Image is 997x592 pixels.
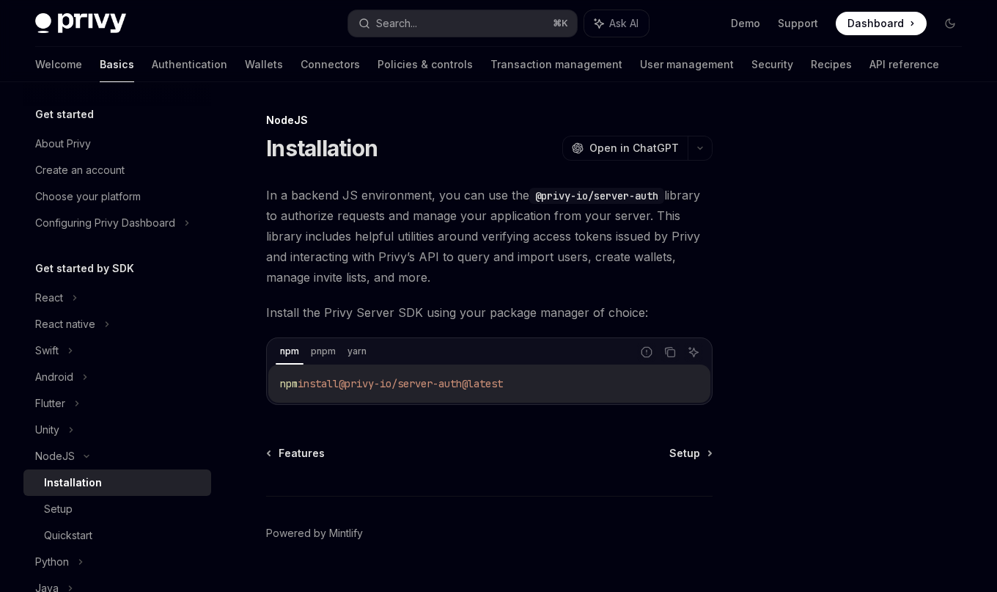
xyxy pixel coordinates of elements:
[731,16,760,31] a: Demo
[100,47,134,82] a: Basics
[529,188,664,204] code: @privy-io/server-auth
[152,47,227,82] a: Authentication
[266,185,713,288] span: In a backend JS environment, you can use the library to authorize requests and manage your applic...
[869,47,939,82] a: API reference
[306,343,340,360] div: pnpm
[35,106,94,123] h5: Get started
[343,343,371,360] div: yarn
[266,113,713,128] div: NodeJS
[35,135,91,153] div: About Privy
[35,260,134,277] h5: Get started by SDK
[35,395,65,412] div: Flutter
[669,446,711,461] a: Setup
[23,157,211,183] a: Create an account
[562,136,688,161] button: Open in ChatGPT
[35,289,63,307] div: React
[35,13,126,34] img: dark logo
[44,474,102,491] div: Installation
[35,188,141,205] div: Choose your platform
[280,377,298,390] span: npm
[553,18,568,29] span: ⌘ K
[268,446,325,461] a: Features
[778,16,818,31] a: Support
[245,47,283,82] a: Wallets
[35,421,59,439] div: Unity
[23,496,211,522] a: Setup
[339,377,503,390] span: @privy-io/server-auth@latest
[298,377,339,390] span: install
[376,15,417,32] div: Search...
[640,47,734,82] a: User management
[35,553,69,571] div: Python
[266,135,378,161] h1: Installation
[44,500,73,518] div: Setup
[23,469,211,496] a: Installation
[35,342,59,359] div: Swift
[348,10,578,37] button: Search...⌘K
[938,12,962,35] button: Toggle dark mode
[378,47,473,82] a: Policies & controls
[661,343,680,362] button: Copy the contents from the code block
[609,16,639,31] span: Ask AI
[35,447,75,465] div: NodeJS
[276,343,303,360] div: npm
[266,302,713,323] span: Install the Privy Server SDK using your package manager of choice:
[35,368,73,386] div: Android
[584,10,649,37] button: Ask AI
[490,47,622,82] a: Transaction management
[35,315,95,333] div: React native
[637,343,656,362] button: Report incorrect code
[44,527,92,544] div: Quickstart
[669,446,700,461] span: Setup
[266,526,363,541] a: Powered by Mintlify
[23,131,211,157] a: About Privy
[847,16,904,31] span: Dashboard
[35,47,82,82] a: Welcome
[751,47,793,82] a: Security
[811,47,852,82] a: Recipes
[35,161,125,179] div: Create an account
[23,183,211,210] a: Choose your platform
[589,141,679,156] span: Open in ChatGPT
[301,47,360,82] a: Connectors
[279,446,325,461] span: Features
[836,12,927,35] a: Dashboard
[35,214,175,232] div: Configuring Privy Dashboard
[684,343,703,362] button: Ask AI
[23,522,211,549] a: Quickstart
